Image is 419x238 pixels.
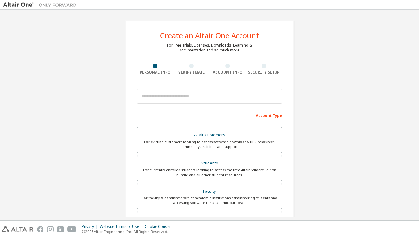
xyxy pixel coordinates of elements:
[246,70,282,75] div: Security Setup
[141,168,278,177] div: For currently enrolled students looking to access the free Altair Student Edition bundle and all ...
[173,70,210,75] div: Verify Email
[209,70,246,75] div: Account Info
[145,224,176,229] div: Cookie Consent
[167,43,252,53] div: For Free Trials, Licenses, Downloads, Learning & Documentation and so much more.
[37,226,43,232] img: facebook.svg
[82,224,100,229] div: Privacy
[141,195,278,205] div: For faculty & administrators of academic institutions administering students and accessing softwa...
[141,215,278,224] div: Everyone else
[141,187,278,196] div: Faculty
[57,226,64,232] img: linkedin.svg
[3,2,80,8] img: Altair One
[137,110,282,120] div: Account Type
[82,229,176,234] p: © 2025 Altair Engineering, Inc. All Rights Reserved.
[47,226,54,232] img: instagram.svg
[141,131,278,139] div: Altair Customers
[67,226,76,232] img: youtube.svg
[141,139,278,149] div: For existing customers looking to access software downloads, HPC resources, community, trainings ...
[141,159,278,168] div: Students
[160,32,259,39] div: Create an Altair One Account
[2,226,33,232] img: altair_logo.svg
[100,224,145,229] div: Website Terms of Use
[137,70,173,75] div: Personal Info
